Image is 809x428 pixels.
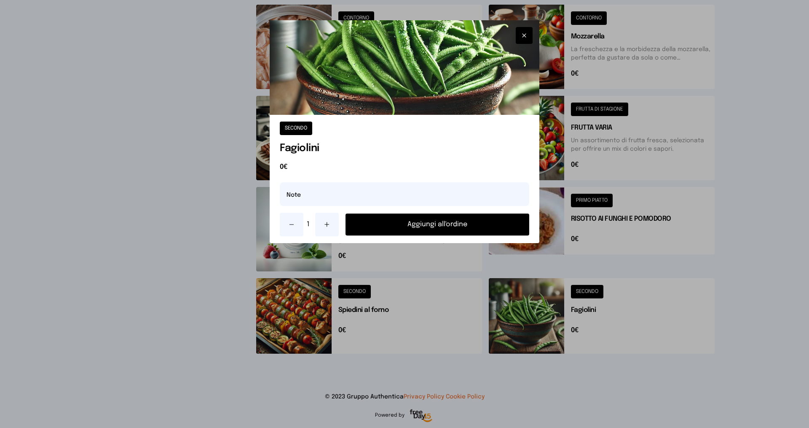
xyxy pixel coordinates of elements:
button: SECONDO [280,122,312,135]
span: 1 [307,219,312,230]
img: Fagiolini [270,20,539,115]
h1: Fagiolini [280,142,529,155]
span: 0€ [280,162,529,172]
button: Aggiungi all'ordine [346,214,529,236]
